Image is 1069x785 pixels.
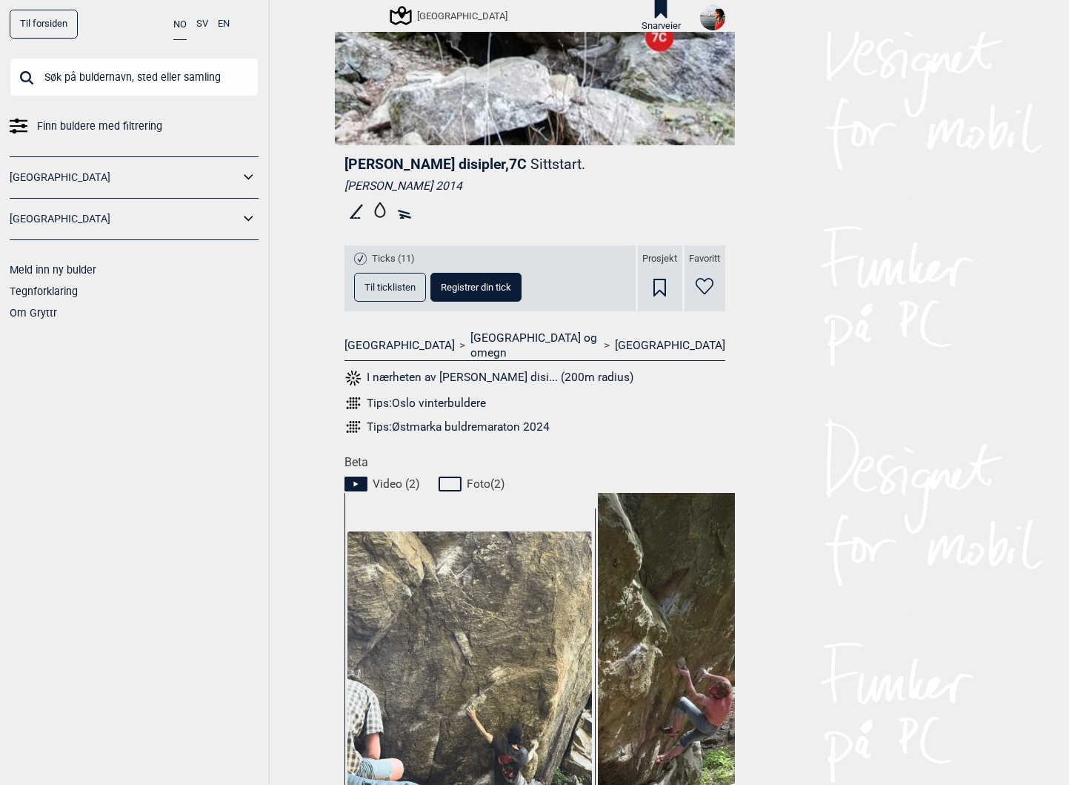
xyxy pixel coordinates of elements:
span: Finn buldere med filtrering [37,116,162,137]
img: 96237517 3053624591380607 2383231920386342912 n [700,5,725,30]
a: Til forsiden [10,10,78,39]
a: Tips:Østmarka buldremaraton 2024 [344,418,725,436]
div: Prosjekt [638,245,682,311]
input: Søk på buldernavn, sted eller samling [10,58,259,96]
span: Favoritt [689,253,720,265]
div: [PERSON_NAME] 2014 [344,179,725,193]
div: [GEOGRAPHIC_DATA] [392,7,507,24]
a: [GEOGRAPHIC_DATA] [10,167,239,188]
a: [GEOGRAPHIC_DATA] og omegn [470,331,599,361]
nav: > > [344,331,725,361]
button: NO [173,10,187,40]
a: Tegnforklaring [10,285,78,297]
span: Ticks (11) [372,253,415,265]
button: SV [196,10,208,39]
span: [PERSON_NAME] disipler , 7C [344,156,527,173]
span: Registrer din tick [441,282,511,292]
span: Video ( 2 ) [373,477,419,491]
button: I nærheten av [PERSON_NAME] disi... (200m radius) [344,368,634,388]
p: Sittstart. [530,156,585,173]
button: EN [218,10,230,39]
div: Tips: Østmarka buldremaraton 2024 [367,420,550,434]
a: Meld inn ny bulder [10,264,96,276]
a: [GEOGRAPHIC_DATA] [344,338,455,353]
a: [GEOGRAPHIC_DATA] [10,208,239,230]
a: Tips:Oslo vinterbuldere [344,394,725,412]
a: Om Gryttr [10,307,57,319]
button: Til ticklisten [354,273,426,302]
div: Tips: Oslo vinterbuldere [367,396,486,411]
a: [GEOGRAPHIC_DATA] [615,338,725,353]
button: Registrer din tick [430,273,522,302]
span: Foto ( 2 ) [467,477,504,491]
span: Til ticklisten [364,282,416,292]
a: Finn buldere med filtrering [10,116,259,137]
